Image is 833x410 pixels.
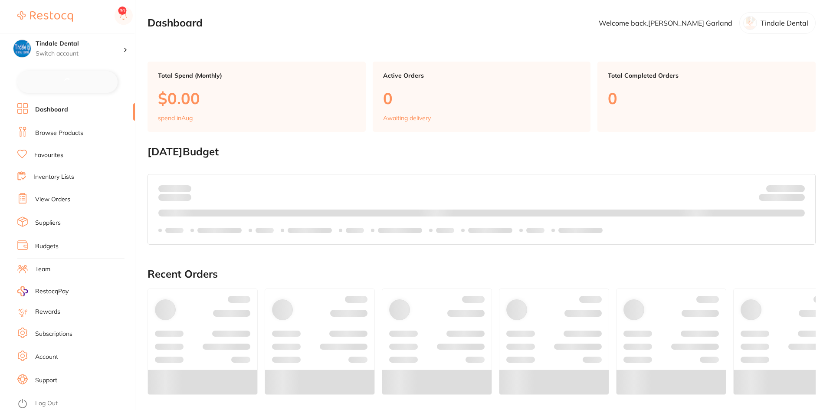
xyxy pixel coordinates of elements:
a: Active Orders0Awaiting delivery [373,62,591,132]
a: Dashboard [35,105,68,114]
p: spend in Aug [158,115,193,121]
a: Account [35,353,58,361]
p: Switch account [36,49,123,58]
p: Welcome back, [PERSON_NAME] Garland [599,19,732,27]
p: Active Orders [383,72,580,79]
p: Total Completed Orders [608,72,805,79]
a: Suppliers [35,219,61,227]
p: Labels [165,227,184,234]
p: month [158,192,191,203]
img: Tindale Dental [13,40,31,57]
h4: Tindale Dental [36,39,123,48]
a: Inventory Lists [33,173,74,181]
h2: Dashboard [148,17,203,29]
a: Browse Products [35,129,83,138]
p: $0.00 [158,89,355,107]
a: Budgets [35,242,59,251]
h2: [DATE] Budget [148,146,816,158]
a: Total Spend (Monthly)$0.00spend inAug [148,62,366,132]
strong: $0.00 [176,184,191,192]
p: Budget: [766,185,805,192]
a: Total Completed Orders0 [597,62,816,132]
p: Labels extended [468,227,512,234]
a: Subscriptions [35,330,72,338]
a: RestocqPay [17,286,69,296]
a: Favourites [34,151,63,160]
a: Support [35,376,57,385]
img: RestocqPay [17,286,28,296]
p: Tindale Dental [761,19,808,27]
p: 0 [383,89,580,107]
strong: $NaN [788,184,805,192]
img: Restocq Logo [17,11,73,22]
p: Labels extended [558,227,603,234]
p: Labels [346,227,364,234]
p: Awaiting delivery [383,115,431,121]
span: RestocqPay [35,287,69,296]
a: Rewards [35,308,60,316]
a: Restocq Logo [17,7,73,26]
p: Labels extended [288,227,332,234]
p: Total Spend (Monthly) [158,72,355,79]
p: Spent: [158,185,191,192]
p: Labels extended [197,227,242,234]
p: Remaining: [759,192,805,203]
p: Labels [526,227,544,234]
a: Log Out [35,399,58,408]
p: Labels [436,227,454,234]
p: 0 [608,89,805,107]
strong: $0.00 [790,195,805,203]
a: View Orders [35,195,70,204]
p: Labels extended [378,227,422,234]
p: Labels [256,227,274,234]
h2: Recent Orders [148,268,816,280]
a: Team [35,265,50,274]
